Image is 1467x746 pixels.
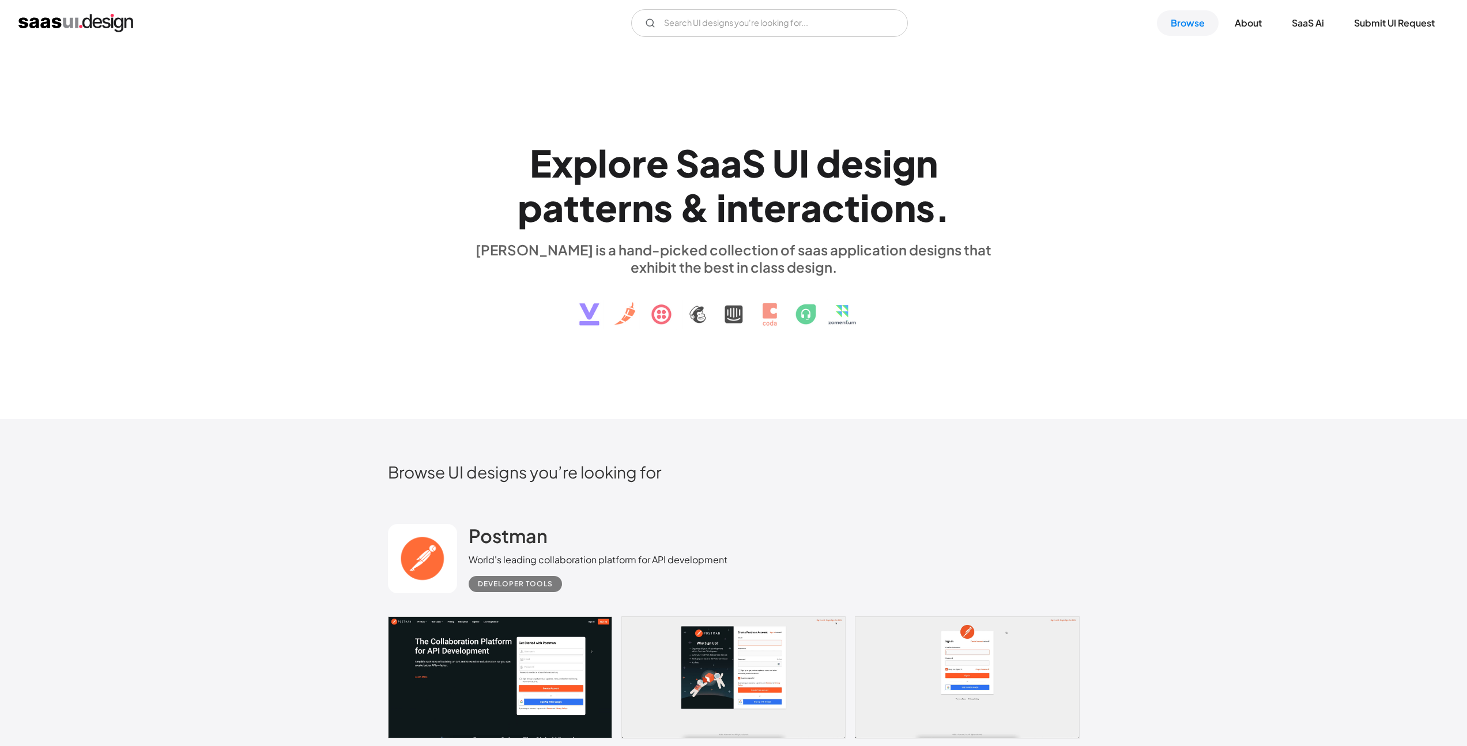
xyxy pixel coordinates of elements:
div: e [764,185,786,229]
div: p [573,141,598,185]
div: o [870,185,894,229]
div: c [822,185,844,229]
div: I [799,141,809,185]
a: SaaS Ai [1278,10,1338,36]
div: d [816,141,841,185]
a: About [1221,10,1276,36]
div: g [892,141,916,185]
div: s [863,141,883,185]
div: U [772,141,799,185]
div: t [844,185,860,229]
div: n [726,185,748,229]
div: World's leading collaboration platform for API development [469,553,727,567]
div: x [552,141,573,185]
a: Submit UI Request [1340,10,1449,36]
div: r [786,185,801,229]
div: t [748,185,764,229]
div: . [935,185,950,229]
div: E [530,141,552,185]
div: n [916,141,938,185]
div: [PERSON_NAME] is a hand-picked collection of saas application designs that exhibit the best in cl... [469,241,999,276]
div: S [742,141,765,185]
h1: Explore SaaS UI design patterns & interactions. [469,141,999,229]
div: r [632,141,646,185]
div: t [564,185,579,229]
div: i [716,185,726,229]
div: e [841,141,863,185]
div: s [654,185,673,229]
div: a [721,141,742,185]
div: e [595,185,617,229]
div: a [801,185,822,229]
div: a [699,141,721,185]
div: t [579,185,595,229]
div: & [680,185,710,229]
div: a [542,185,564,229]
div: i [860,185,870,229]
div: n [894,185,916,229]
div: Developer tools [478,577,553,591]
h2: Browse UI designs you’re looking for [388,462,1080,482]
div: o [608,141,632,185]
img: text, icon, saas logo [559,276,908,336]
form: Email Form [631,9,908,37]
a: home [18,14,133,32]
h2: Postman [469,524,548,547]
div: r [617,185,632,229]
a: Browse [1157,10,1219,36]
div: l [598,141,608,185]
input: Search UI designs you're looking for... [631,9,908,37]
a: Postman [469,524,548,553]
div: e [646,141,669,185]
div: S [676,141,699,185]
div: s [916,185,935,229]
div: i [883,141,892,185]
div: p [518,185,542,229]
div: n [632,185,654,229]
